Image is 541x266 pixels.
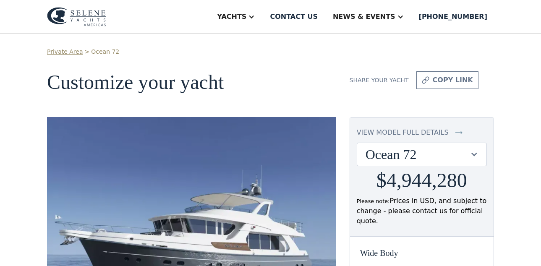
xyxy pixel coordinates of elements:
a: copy link [416,71,478,89]
div: Prices in USD, and subject to change - please contact us for official quote. [357,196,487,226]
div: Ocean 72 [357,143,486,166]
img: icon [455,128,463,138]
a: Ocean 72 [91,47,119,56]
h2: $4,944,280 [376,170,467,192]
div: Share your yacht [350,76,409,85]
div: copy link [433,75,473,85]
div: > [84,47,89,56]
span: Please note: [357,198,390,204]
div: Ocean 72 [366,146,470,162]
div: News & EVENTS [333,12,395,22]
img: logo [47,7,106,26]
img: icon [422,75,429,85]
div: Yachts [217,12,246,22]
div: [PHONE_NUMBER] [419,12,487,22]
a: view model full details [357,128,487,138]
h1: Customize your yacht [47,71,336,94]
div: view model full details [357,128,449,138]
a: Private Area [47,47,83,56]
div: Contact us [270,12,318,22]
div: Wide Body [360,247,484,259]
